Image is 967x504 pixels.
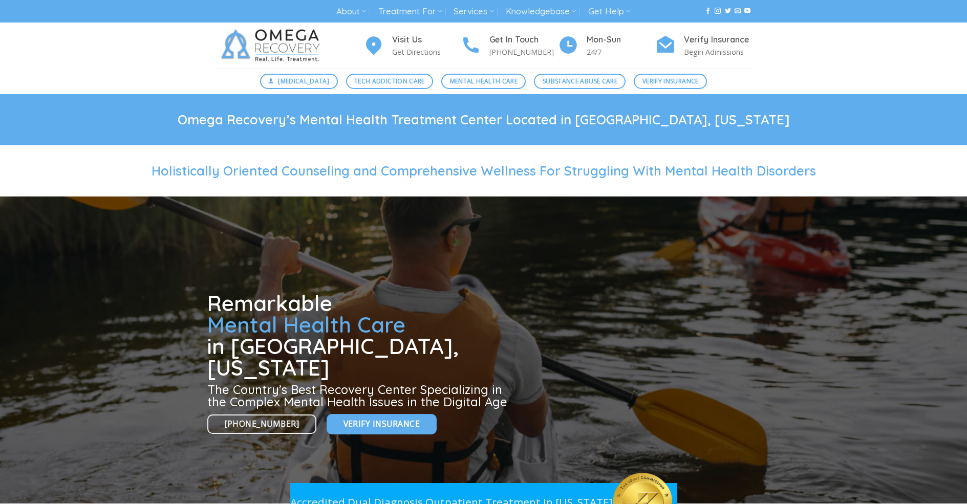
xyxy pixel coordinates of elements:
[225,418,299,430] span: [PHONE_NUMBER]
[343,418,420,430] span: Verify Insurance
[489,46,558,58] p: [PHONE_NUMBER]
[392,46,461,58] p: Get Directions
[634,74,707,89] a: Verify Insurance
[461,33,558,58] a: Get In Touch [PHONE_NUMBER]
[655,33,753,58] a: Verify Insurance Begin Admissions
[327,414,437,434] a: Verify Insurance
[363,33,461,58] a: Visit Us Get Directions
[354,76,425,86] span: Tech Addiction Care
[336,2,367,21] a: About
[207,311,405,338] span: Mental Health Care
[543,76,617,86] span: Substance Abuse Care
[260,74,338,89] a: [MEDICAL_DATA]
[715,8,721,15] a: Follow on Instagram
[705,8,711,15] a: Follow on Facebook
[588,2,631,21] a: Get Help
[152,163,816,179] span: Holistically Oriented Counseling and Comprehensive Wellness For Struggling With Mental Health Dis...
[207,293,511,379] h1: Remarkable in [GEOGRAPHIC_DATA], [US_STATE]
[735,8,741,15] a: Send us an email
[506,2,576,21] a: Knowledgebase
[587,46,655,58] p: 24/7
[215,23,330,69] img: Omega Recovery
[684,33,753,47] h4: Verify Insurance
[450,76,518,86] span: Mental Health Care
[454,2,494,21] a: Services
[587,33,655,47] h4: Mon-Sun
[278,76,329,86] span: [MEDICAL_DATA]
[534,74,626,89] a: Substance Abuse Care
[346,74,434,89] a: Tech Addiction Care
[207,383,511,408] h3: The Country’s Best Recovery Center Specializing in the Complex Mental Health Issues in the Digita...
[744,8,750,15] a: Follow on YouTube
[684,46,753,58] p: Begin Admissions
[642,76,699,86] span: Verify Insurance
[392,33,461,47] h4: Visit Us
[725,8,731,15] a: Follow on Twitter
[207,414,317,434] a: [PHONE_NUMBER]
[378,2,442,21] a: Treatment For
[441,74,526,89] a: Mental Health Care
[489,33,558,47] h4: Get In Touch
